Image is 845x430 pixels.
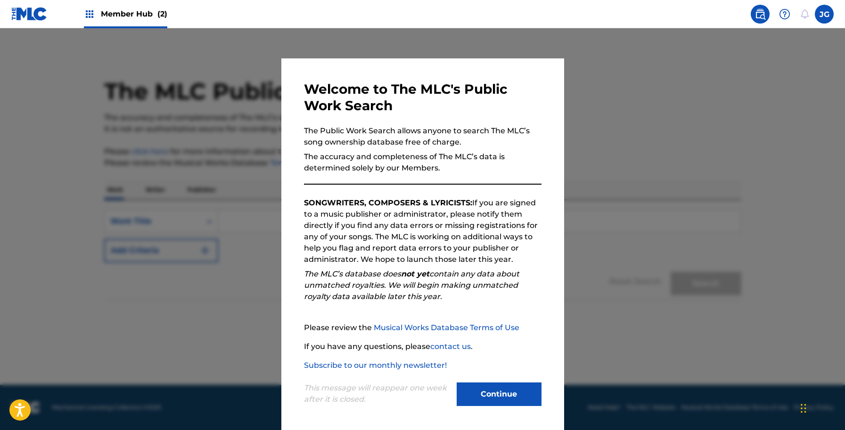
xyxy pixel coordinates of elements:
[751,5,770,24] a: Public Search
[401,269,429,278] strong: not yet
[304,198,472,207] strong: SONGWRITERS, COMPOSERS & LYRICISTS:
[775,5,794,24] div: Help
[779,8,790,20] img: help
[11,7,48,21] img: MLC Logo
[101,8,167,19] span: Member Hub
[304,269,519,301] em: The MLC’s database does contain any data about unmatched royalties. We will begin making unmatche...
[84,8,95,20] img: Top Rightsholders
[304,341,541,352] p: If you have any questions, please .
[755,8,766,20] img: search
[304,197,541,265] p: If you are signed to a music publisher or administrator, please notify them directly if you find ...
[304,151,541,174] p: The accuracy and completeness of The MLC’s data is determined solely by our Members.
[304,81,541,114] h3: Welcome to The MLC's Public Work Search
[374,323,519,332] a: Musical Works Database Terms of Use
[430,342,471,351] a: contact us
[815,5,834,24] div: User Menu
[157,9,167,18] span: (2)
[304,382,451,405] p: This message will reappear one week after it is closed.
[798,385,845,430] iframe: Chat Widget
[304,125,541,148] p: The Public Work Search allows anyone to search The MLC’s song ownership database free of charge.
[801,394,806,422] div: Drag
[800,9,809,19] div: Notifications
[304,361,447,370] a: Subscribe to our monthly newsletter!
[457,382,541,406] button: Continue
[304,322,541,333] p: Please review the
